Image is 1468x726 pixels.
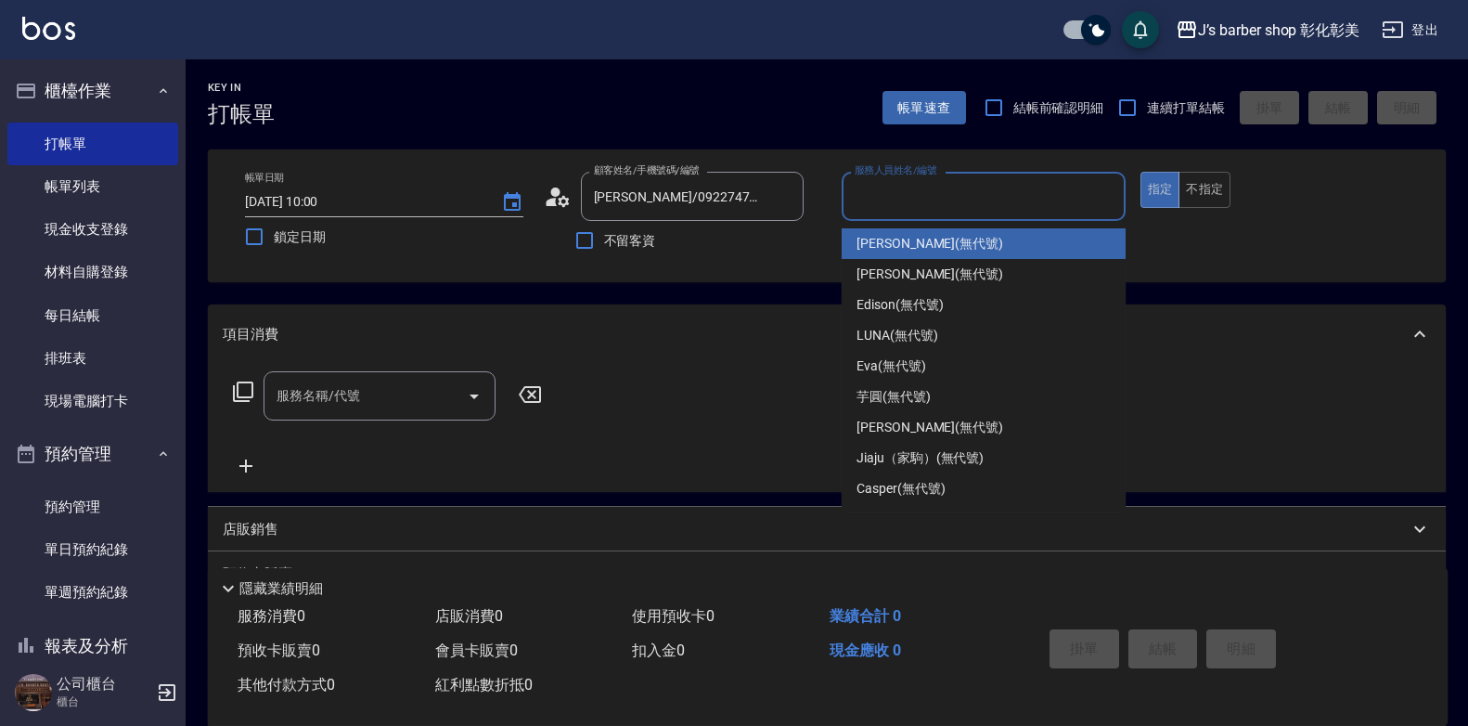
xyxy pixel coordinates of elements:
a: 每日結帳 [7,294,178,337]
a: 排班表 [7,337,178,380]
span: [PERSON_NAME] (無代號) [856,418,1003,437]
button: 帳單速查 [882,91,966,125]
a: 預約管理 [7,486,178,528]
input: YYYY/MM/DD hh:mm [245,187,483,217]
button: 報表及分析 [7,622,178,670]
span: 連續打單結帳 [1147,98,1225,118]
span: [PERSON_NAME] (無代號) [856,265,1003,284]
a: 帳單列表 [7,165,178,208]
div: 預收卡販賣 [208,551,1446,596]
a: 現金收支登錄 [7,208,178,251]
button: save [1122,11,1159,48]
span: 紅利點數折抵 0 [435,676,533,694]
img: Person [15,674,52,711]
div: 店販銷售 [208,507,1446,551]
span: Eva (無代號) [856,357,926,376]
label: 帳單日期 [245,171,284,185]
span: 現金應收 0 [830,642,901,659]
h3: 打帳單 [208,101,275,127]
span: 業績合計 0 [830,607,901,625]
a: 單日預約紀錄 [7,528,178,571]
a: 打帳單 [7,123,178,165]
span: 服務消費 0 [238,607,305,625]
span: 芋圓 (無代號) [856,387,931,407]
h5: 公司櫃台 [57,675,151,694]
div: 項目消費 [208,305,1446,364]
a: 單週預約紀錄 [7,571,178,614]
span: Jiaju（家駒） (無代號) [856,448,984,468]
span: 店販消費 0 [435,607,503,625]
div: J’s barber shop 彰化彰美 [1198,19,1359,42]
span: 預收卡販賣 0 [238,642,320,659]
button: 指定 [1140,172,1180,208]
p: 項目消費 [223,325,278,344]
span: 其他付款方式 0 [238,676,335,694]
label: 服務人員姓名/編號 [855,163,936,177]
span: 扣入金 0 [632,642,685,659]
a: 現場電腦打卡 [7,380,178,422]
button: Open [459,382,489,411]
span: 會員卡販賣 0 [435,642,518,659]
span: 結帳前確認明細 [1013,98,1104,118]
span: 不留客資 [604,231,656,251]
label: 顧客姓名/手機號碼/編號 [594,163,700,177]
span: LUNA (無代號) [856,326,938,345]
button: 預約管理 [7,430,178,478]
span: [PERSON_NAME] (無代號) [856,234,1003,253]
span: 使用預收卡 0 [632,607,715,625]
span: Edison (無代號) [856,295,943,315]
p: 預收卡販賣 [223,564,292,584]
button: 櫃檯作業 [7,67,178,115]
button: J’s barber shop 彰化彰美 [1168,11,1367,49]
p: 店販銷售 [223,520,278,539]
img: Logo [22,17,75,40]
span: Casper (無代號) [856,479,945,499]
button: Choose date, selected date is 2025-09-19 [490,180,534,225]
a: 材料自購登錄 [7,251,178,293]
p: 隱藏業績明細 [239,579,323,599]
p: 櫃台 [57,694,151,710]
span: 鎖定日期 [274,227,326,247]
button: 不指定 [1178,172,1230,208]
button: 登出 [1374,13,1446,47]
h2: Key In [208,82,275,94]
